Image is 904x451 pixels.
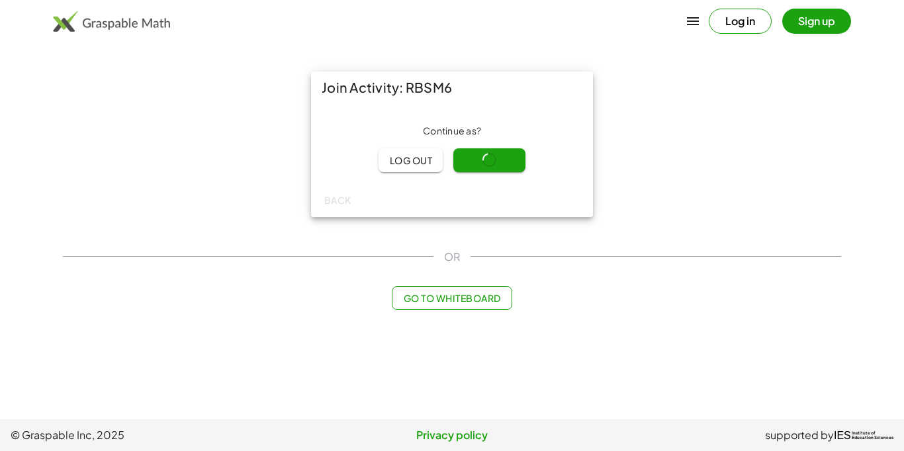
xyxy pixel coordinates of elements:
[709,9,772,34] button: Log in
[392,286,512,310] button: Go to Whiteboard
[852,431,893,440] span: Institute of Education Sciences
[782,9,851,34] button: Sign up
[389,154,432,166] span: Log out
[379,148,443,172] button: Log out
[311,72,593,103] div: Join Activity: RBSM6
[322,125,582,138] div: Continue as ?
[305,427,600,443] a: Privacy policy
[834,427,893,443] a: IESInstitute ofEducation Sciences
[403,292,500,304] span: Go to Whiteboard
[834,429,851,442] span: IES
[444,249,460,265] span: OR
[11,427,305,443] span: © Graspable Inc, 2025
[765,427,834,443] span: supported by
